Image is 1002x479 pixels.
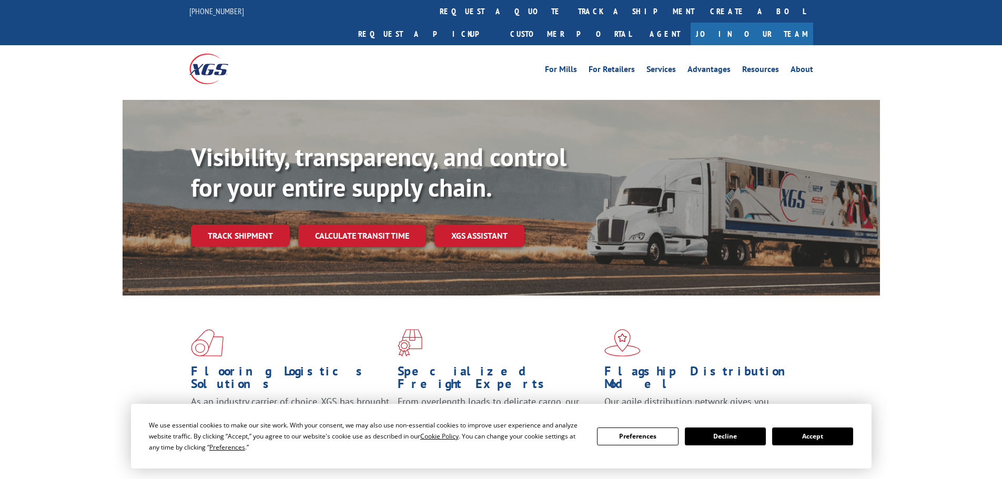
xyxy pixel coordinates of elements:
[398,395,596,442] p: From overlength loads to delicate cargo, our experienced staff knows the best way to move your fr...
[191,140,566,203] b: Visibility, transparency, and control for your entire supply chain.
[420,432,459,441] span: Cookie Policy
[639,23,691,45] a: Agent
[298,225,426,247] a: Calculate transit time
[772,427,853,445] button: Accept
[191,395,389,433] span: As an industry carrier of choice, XGS has brought innovation and dedication to flooring logistics...
[604,395,798,420] span: Our agile distribution network gives you nationwide inventory management on demand.
[191,225,290,247] a: Track shipment
[131,404,872,468] div: Cookie Consent Prompt
[398,329,422,356] img: xgs-icon-focused-on-flooring-red
[597,427,678,445] button: Preferences
[646,65,676,77] a: Services
[742,65,779,77] a: Resources
[149,420,584,453] div: We use essential cookies to make our site work. With your consent, we may also use non-essential ...
[604,329,641,356] img: xgs-icon-flagship-distribution-model-red
[791,65,813,77] a: About
[434,225,524,247] a: XGS ASSISTANT
[691,23,813,45] a: Join Our Team
[189,6,244,16] a: [PHONE_NUMBER]
[502,23,639,45] a: Customer Portal
[589,65,635,77] a: For Retailers
[209,443,245,452] span: Preferences
[398,365,596,395] h1: Specialized Freight Experts
[191,329,224,356] img: xgs-icon-total-supply-chain-intelligence-red
[350,23,502,45] a: Request a pickup
[604,365,803,395] h1: Flagship Distribution Model
[191,365,390,395] h1: Flooring Logistics Solutions
[545,65,577,77] a: For Mills
[687,65,731,77] a: Advantages
[685,427,766,445] button: Decline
